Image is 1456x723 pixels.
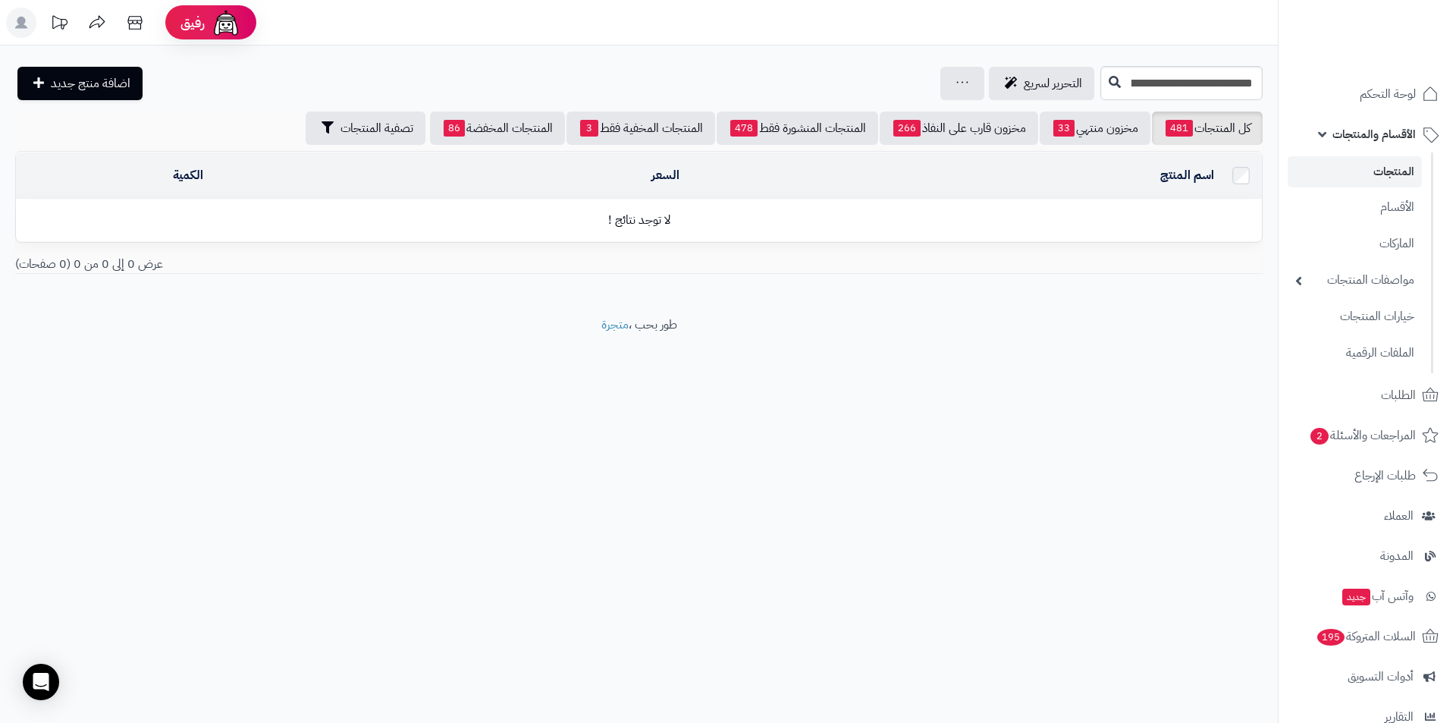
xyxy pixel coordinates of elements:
a: تحديثات المنصة [40,8,78,42]
span: 86 [444,120,465,137]
a: المنتجات [1288,156,1422,187]
div: عرض 0 إلى 0 من 0 (0 صفحات) [4,256,639,273]
span: طلبات الإرجاع [1354,465,1416,486]
a: السلات المتروكة195 [1288,618,1447,655]
a: متجرة [601,316,629,334]
a: مواصفات المنتجات [1288,264,1422,297]
a: الأقسام [1288,191,1422,224]
span: وآتس آب [1341,586,1414,607]
a: الطلبات [1288,377,1447,413]
span: اضافة منتج جديد [51,74,130,93]
span: 478 [730,120,758,137]
a: السعر [651,166,679,184]
a: الكمية [173,166,203,184]
span: 195 [1317,629,1345,646]
span: العملاء [1384,505,1414,527]
a: الملفات الرقمية [1288,337,1422,369]
a: المراجعات والأسئلة2 [1288,417,1447,454]
span: جديد [1342,589,1370,605]
a: طلبات الإرجاع [1288,457,1447,494]
a: المدونة [1288,538,1447,574]
a: اضافة منتج جديد [17,67,143,100]
span: 481 [1166,120,1193,137]
span: المراجعات والأسئلة [1309,425,1416,446]
a: التحرير لسريع [989,67,1094,100]
span: التحرير لسريع [1024,74,1082,93]
a: مخزون قارب على النفاذ266 [880,112,1038,145]
span: 33 [1053,120,1075,137]
span: رفيق [180,14,205,32]
span: المدونة [1380,545,1414,567]
span: السلات المتروكة [1316,626,1416,647]
a: لوحة التحكم [1288,76,1447,112]
a: العملاء [1288,498,1447,534]
span: 3 [580,120,598,137]
span: لوحة التحكم [1360,83,1416,105]
span: أدوات التسويق [1348,666,1414,687]
a: المنتجات المنشورة فقط478 [717,112,878,145]
a: الماركات [1288,228,1422,260]
td: لا توجد نتائج ! [16,200,1262,241]
a: وآتس آبجديد [1288,578,1447,615]
a: خيارات المنتجات [1288,300,1422,333]
div: Open Intercom Messenger [23,664,59,700]
a: أدوات التسويق [1288,659,1447,695]
a: المنتجات المخفية فقط3 [566,112,715,145]
span: تصفية المنتجات [340,119,413,137]
span: الأقسام والمنتجات [1332,124,1416,145]
span: الطلبات [1381,385,1416,406]
span: 266 [893,120,921,137]
button: تصفية المنتجات [306,112,425,145]
a: اسم المنتج [1160,166,1214,184]
a: المنتجات المخفضة86 [430,112,565,145]
a: كل المنتجات481 [1152,112,1263,145]
img: ai-face.png [211,8,241,38]
a: مخزون منتهي33 [1040,112,1150,145]
span: 2 [1310,428,1329,445]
